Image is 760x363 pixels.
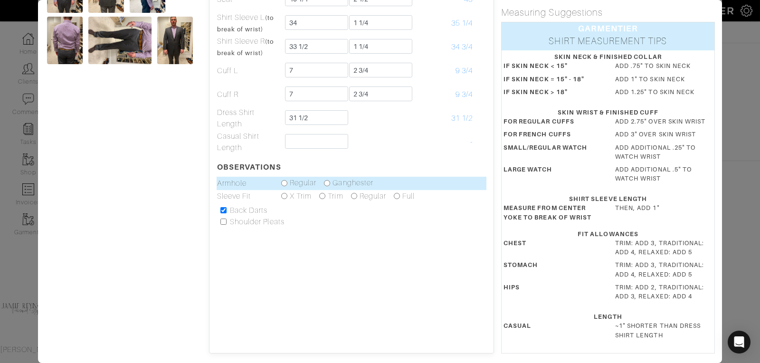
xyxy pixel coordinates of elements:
dd: ADD 1" TO SKIN NECK [608,75,720,84]
dd: ADD 2.75" OVER SKIN WRIST [608,117,720,126]
h5: Measuring Suggestions [501,7,715,18]
label: Regular [360,191,386,202]
dt: IF SKIN NECK > 18" [496,87,608,100]
dt: MEASURE FROM CENTER YOKE TO BREAK OF WRIST [496,203,608,221]
dd: ADD ADDITIONAL .25" TO WATCH WRIST [608,143,720,161]
div: LENGTH [503,312,712,321]
td: Shirt Sleeve R [217,35,281,59]
dt: LARGE WATCH [496,165,608,187]
label: Regular [290,177,316,189]
span: - [470,138,473,146]
label: Back Darts [230,205,268,216]
label: Ganghester [332,177,373,189]
div: Open Intercom Messenger [728,331,750,353]
span: 9 3/4 [456,67,473,75]
th: OBSERVATIONS [217,154,281,177]
td: Sleeve Fit [217,190,281,203]
dd: TRIM: ADD 3, TRADITIONAL: ADD 4, RELAXED: ADD 5 [608,239,720,257]
td: Cuff L [217,59,281,83]
td: Casual Shirt Length [217,130,281,154]
dt: SMALL/REGULAR WATCH [496,143,608,165]
dt: FOR REGULAR CUFFS [496,117,608,130]
label: Shoulder Pleats [230,216,285,228]
dd: ADD 3" OVER SKIN WRIST [608,130,720,139]
dt: CASUAL [496,321,608,343]
label: Full [402,191,415,202]
div: FIT ALLOWANCES [503,229,712,239]
td: Dress Shirt Length [217,106,281,130]
img: tsMLyQjgqKtvSHk2Gt9yYf4Q [47,17,83,64]
span: 34 3/4 [451,43,473,51]
td: Shirt Sleeve L [217,11,281,35]
td: Armhole [217,177,281,190]
div: SKIN WRIST & FINISHED CUFF [503,108,712,117]
dt: HIPS [496,283,608,305]
dt: IF SKIN NECK < 15" [496,61,608,74]
dt: IF SKIN NECK = 15" - 18" [496,75,608,87]
span: 31 1/2 [451,114,473,123]
span: 9 3/4 [456,90,473,99]
dd: ~1" SHORTER THAN DRESS SHIRT LENGTH [608,321,720,339]
dd: TRIM: ADD 2, TRADITIONAL: ADD 3, RELAXED: ADD 4 [608,283,720,301]
label: X Trim [290,191,312,202]
dd: ADD 1.25" TO SKIN NECK [608,87,720,96]
label: Trim [328,191,343,202]
span: 35 1/4 [451,19,473,28]
div: SHIRT SLEEVE LENGTH [503,194,712,203]
dt: STOMACH [496,260,608,282]
dd: ADD .75" TO SKIN NECK [608,61,720,70]
dd: THEN, ADD 1" [608,203,720,218]
dd: ADD ADDITIONAL .5" TO WATCH WRIST [608,165,720,183]
div: SHIRT MEASUREMENT TIPS [502,35,714,50]
div: SKIN NECK & FINISHED COLLAR [503,52,712,61]
img: xtqtwUR4aBcaWzTmWFz8L6fW [157,17,193,64]
dt: CHEST [496,239,608,260]
dd: TRIM: ADD 3, TRADITIONAL: ADD 4, RELAXED: ADD 5 [608,260,720,278]
img: VgT8hd5bLE49ZHU9s4XkvHuD [88,17,152,64]
dt: FOR FRENCH CUFFS [496,130,608,143]
div: GARMENTIER [502,22,714,35]
td: Cuff R [217,83,281,106]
